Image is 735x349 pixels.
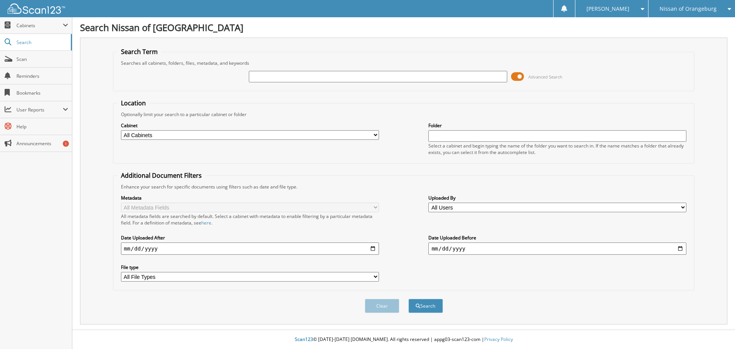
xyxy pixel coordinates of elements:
span: User Reports [16,107,63,113]
span: Search [16,39,67,46]
legend: Search Term [117,48,162,56]
div: 1 [63,141,69,147]
label: Cabinet [121,122,379,129]
div: Optionally limit your search to a particular cabinet or folder [117,111,691,118]
label: Folder [428,122,686,129]
label: Date Uploaded After [121,234,379,241]
legend: Location [117,99,150,107]
h1: Search Nissan of [GEOGRAPHIC_DATA] [80,21,727,34]
span: Nissan of Orangeburg [660,7,717,11]
span: Announcements [16,140,68,147]
span: Help [16,123,68,130]
span: Scan123 [295,336,313,342]
div: Select a cabinet and begin typing the name of the folder you want to search in. If the name match... [428,143,686,156]
label: File type [121,264,379,270]
button: Clear [365,299,399,313]
div: © [DATE]-[DATE] [DOMAIN_NAME]. All rights reserved | appg03-scan123-com | [72,330,735,349]
div: Searches all cabinets, folders, files, metadata, and keywords [117,60,691,66]
input: start [121,242,379,255]
legend: Additional Document Filters [117,171,206,180]
span: [PERSON_NAME] [586,7,629,11]
span: Advanced Search [528,74,562,80]
span: Reminders [16,73,68,79]
img: scan123-logo-white.svg [8,3,65,14]
div: Enhance your search for specific documents using filters such as date and file type. [117,184,691,190]
span: Bookmarks [16,90,68,96]
label: Date Uploaded Before [428,234,686,241]
span: Scan [16,56,68,62]
input: end [428,242,686,255]
label: Uploaded By [428,195,686,201]
a: here [201,220,211,226]
button: Search [408,299,443,313]
label: Metadata [121,195,379,201]
span: Cabinets [16,22,63,29]
a: Privacy Policy [484,336,513,342]
div: All metadata fields are searched by default. Select a cabinet with metadata to enable filtering b... [121,213,379,226]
